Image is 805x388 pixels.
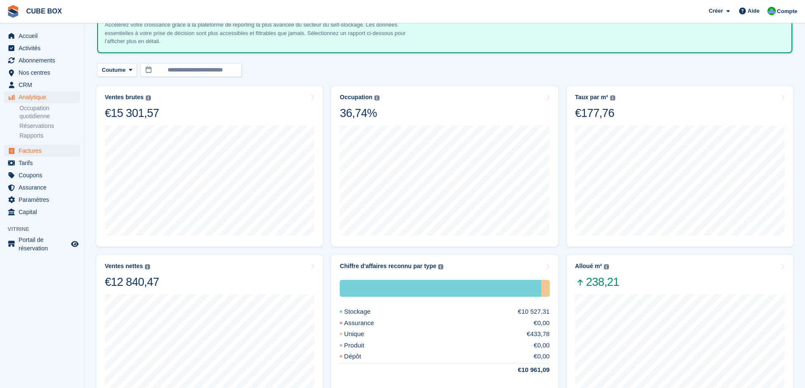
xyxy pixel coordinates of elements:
[4,79,80,91] a: menu
[19,169,69,181] span: Coupons
[19,67,69,79] span: Nos centres
[340,341,385,350] div: Produit
[105,21,422,46] p: Accélérez votre croissance grâce à la plateforme de reporting la plus avancée du secteur du self-...
[7,5,19,18] img: stora-icon-8386f47178a22dfd0bd8f6a31ec36ba5ce8667c1dd55bd0f319d3a0aa187defe.svg
[4,182,80,193] a: menu
[19,157,69,169] span: Tarifs
[340,280,541,297] div: Stockage
[610,95,615,100] img: icon-info-grey-7440780725fd019a000dd9b08b2336e03edf1995a4989e88bcd33f0948082b44.svg
[19,182,69,193] span: Assurance
[340,106,379,120] div: 36,74%
[4,30,80,42] a: menu
[4,194,80,206] a: menu
[8,225,84,233] span: Vitrine
[145,264,150,269] img: icon-info-grey-7440780725fd019a000dd9b08b2336e03edf1995a4989e88bcd33f0948082b44.svg
[534,352,550,361] div: €0,00
[146,95,151,100] img: icon-info-grey-7440780725fd019a000dd9b08b2336e03edf1995a4989e88bcd33f0948082b44.svg
[575,94,608,101] div: Taux par m²
[4,54,80,66] a: menu
[102,66,126,74] span: Coutume
[19,206,69,218] span: Capital
[575,106,615,120] div: €177,76
[70,239,80,249] a: Boutique d'aperçu
[541,280,550,297] div: Unique
[438,264,443,269] img: icon-info-grey-7440780725fd019a000dd9b08b2336e03edf1995a4989e88bcd33f0948082b44.svg
[374,95,379,100] img: icon-info-grey-7440780725fd019a000dd9b08b2336e03edf1995a4989e88bcd33f0948082b44.svg
[19,30,69,42] span: Accueil
[767,7,776,15] img: Cube Box
[4,169,80,181] a: menu
[19,91,69,103] span: Analytique
[4,91,80,103] a: menu
[340,307,391,317] div: Stockage
[709,7,723,15] span: Créer
[777,7,797,16] span: Compte
[604,264,609,269] img: icon-info-grey-7440780725fd019a000dd9b08b2336e03edf1995a4989e88bcd33f0948082b44.svg
[575,263,602,270] div: Alloué m²
[19,145,69,157] span: Factures
[19,54,69,66] span: Abonnements
[575,275,619,289] span: 238,21
[4,42,80,54] a: menu
[4,206,80,218] a: menu
[19,194,69,206] span: Paramètres
[19,104,80,120] a: Occupation quotidienne
[19,236,69,252] span: Portail de réservation
[105,106,159,120] div: €15 301,57
[19,132,80,140] a: Rapports
[105,263,143,270] div: Ventes nettes
[527,329,549,339] div: €433,78
[105,94,144,101] div: Ventes brutes
[4,67,80,79] a: menu
[518,307,550,317] div: €10 527,31
[19,79,69,91] span: CRM
[23,4,65,18] a: CUBE BOX
[748,7,759,15] span: Aide
[340,352,381,361] div: Dépôt
[19,42,69,54] span: Activités
[340,94,372,101] div: Occupation
[19,122,80,130] a: Réservations
[4,236,80,252] a: menu
[340,329,385,339] div: Unique
[534,318,550,328] div: €0,00
[105,275,159,289] div: €12 840,47
[4,145,80,157] a: menu
[534,341,550,350] div: €0,00
[498,365,550,375] div: €10 961,09
[4,157,80,169] a: menu
[340,318,394,328] div: Assurance
[97,63,137,77] button: Coutume
[340,263,436,270] div: Chiffre d'affaires reconnu par type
